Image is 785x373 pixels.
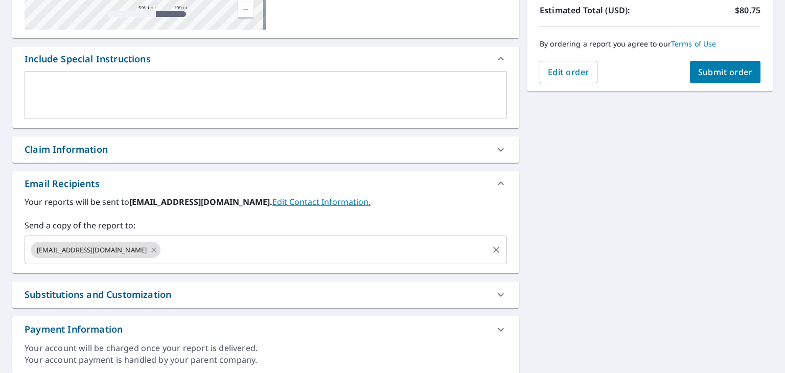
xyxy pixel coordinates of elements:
div: Claim Information [25,143,108,156]
button: Edit order [540,61,597,83]
div: Email Recipients [12,171,519,196]
p: By ordering a report you agree to our [540,39,760,49]
label: Send a copy of the report to: [25,219,507,231]
label: Your reports will be sent to [25,196,507,208]
div: Substitutions and Customization [12,282,519,308]
span: [EMAIL_ADDRESS][DOMAIN_NAME] [31,245,153,255]
div: Your account payment is handled by your parent company. [25,354,507,366]
a: Terms of Use [671,39,717,49]
div: [EMAIL_ADDRESS][DOMAIN_NAME] [31,242,160,258]
div: Payment Information [12,316,519,342]
div: Email Recipients [25,177,100,191]
div: Payment Information [25,322,123,336]
b: [EMAIL_ADDRESS][DOMAIN_NAME]. [129,196,272,207]
div: Claim Information [12,136,519,162]
button: Clear [489,243,503,257]
p: $80.75 [735,4,760,16]
div: Include Special Instructions [25,52,151,66]
a: EditContactInfo [272,196,371,207]
button: Submit order [690,61,761,83]
a: Current Level 16, Zoom Out [238,2,253,17]
span: Submit order [698,66,753,78]
p: Estimated Total (USD): [540,4,650,16]
div: Include Special Instructions [12,46,519,71]
div: Your account will be charged once your report is delivered. [25,342,507,354]
span: Edit order [548,66,589,78]
div: Substitutions and Customization [25,288,171,301]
